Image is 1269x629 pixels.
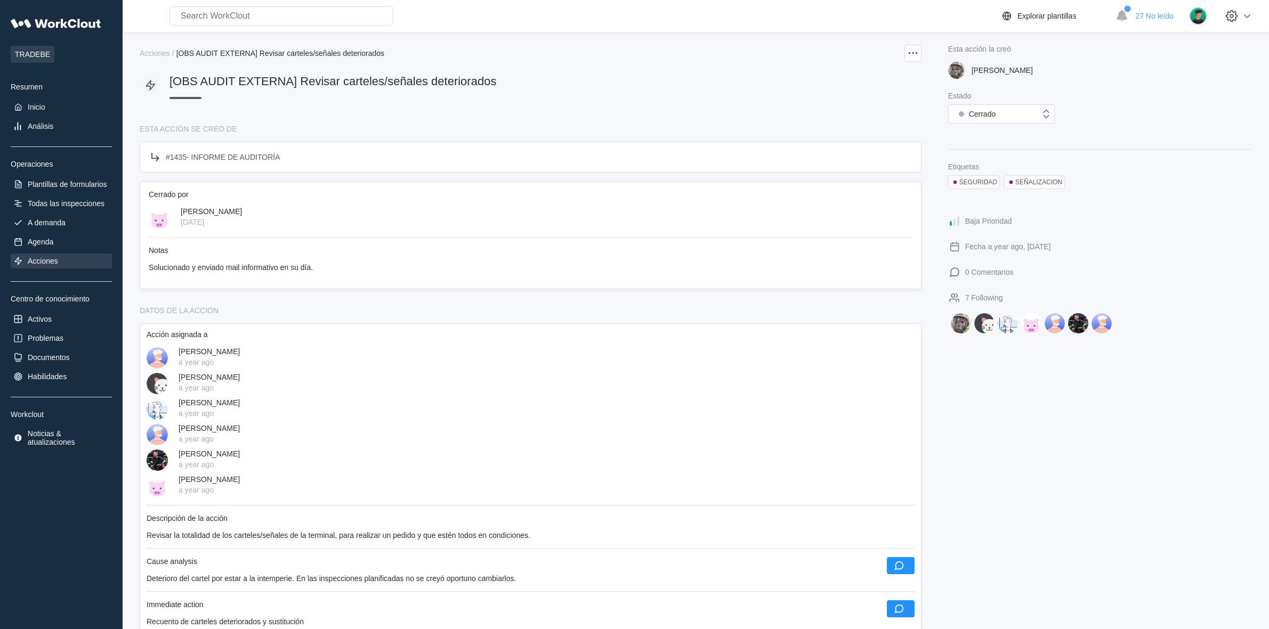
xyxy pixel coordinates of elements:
a: Acciones [11,254,112,268]
div: / [172,49,174,58]
a: Habilidades [11,369,112,384]
div: Todas las inspecciones [28,199,104,208]
div: Cerrado [954,107,996,121]
div: Notas [149,246,912,255]
a: Noticias & atualizaciones [11,427,112,448]
div: Recuento de carteles deteriorados y sustitución [147,617,915,626]
a: A demanda [11,215,112,230]
div: Esta acción la creó [948,45,1252,53]
div: 7 Following [965,293,1003,302]
div: Cause analysis [147,557,197,566]
img: DAVID BLANCO [950,313,972,334]
div: A demanda [28,218,66,227]
div: Análisis [28,122,53,130]
div: Noticias & atualizaciones [28,429,110,446]
div: [PERSON_NAME] [179,475,240,484]
div: Revisar la totalidad de los carteles/señales de la terminal, para realizar un pedido y que estén ... [147,531,915,540]
a: Explorar plantillas [1000,10,1111,22]
div: a year ago [179,435,240,443]
a: #1435- INFORME DE AUDITORÍA [140,142,922,173]
img: 2f847459-28ef-4a61-85e4-954d408df519.jpg [948,62,965,79]
div: Plantillas de formularios [28,180,107,189]
div: # 1435 - [166,153,280,161]
img: 2a7a337f-28ec-44a9-9913-8eaa51124fce.jpg [147,450,168,471]
img: AGUSTIN JACAS [997,313,1019,334]
a: Documentos [11,350,112,365]
a: Plantillas de formularios [11,177,112,192]
a: Acciones [140,49,172,58]
div: Descripción de la acción [147,514,915,522]
div: Resumen [11,83,112,91]
div: [PERSON_NAME] [179,424,240,432]
div: a year ago [179,358,240,366]
div: [PERSON_NAME] [179,373,240,381]
div: Estado [948,92,1252,100]
div: [PERSON_NAME] [179,450,240,458]
div: Etiquetas [948,162,1252,171]
input: Search WorkClout [169,6,393,26]
div: ESTA ACCIÓN SE CREÓ DE [140,125,922,133]
a: Inicio [11,100,112,115]
img: AMADEU PUIGCORBER [1021,313,1042,334]
div: Problemas [28,334,63,342]
img: pig.png [149,207,170,228]
div: [DATE] [181,218,242,226]
span: INFORME DE AUDITORÍA [191,153,280,161]
div: Acción asignada a [147,330,915,339]
img: JOAQUIN BACO [1091,313,1112,334]
img: user-3.png [147,424,168,445]
div: Solucionado y enviado mail informativo en su día. [149,263,912,272]
div: Operaciones [11,160,112,168]
div: [PERSON_NAME] [972,66,1033,75]
div: Immediate action [147,600,204,609]
img: CESAR HORCAJO [974,313,995,334]
div: Acciones [140,49,170,58]
div: a year ago [179,460,240,469]
div: Documentos [28,353,70,362]
div: Activos [28,315,52,323]
a: Problemas [11,331,112,346]
div: a year ago [179,486,240,494]
img: KILIAN PEREZ [1068,313,1089,334]
div: Inicio [28,103,45,111]
img: user.png [1189,7,1207,25]
div: a year ago [179,409,240,418]
img: cat.png [147,373,168,394]
div: Baja Prioridad [965,217,1012,225]
span: [OBS AUDIT EXTERNA] Revisar carteles/señales deteriorados [169,75,496,88]
img: user-3.png [147,347,168,369]
div: [PERSON_NAME] [179,347,240,356]
span: [OBS AUDIT EXTERNA] Revisar carteles/señales deteriorados [176,49,384,58]
div: SEGURIDAD [959,178,997,186]
div: Cerrado por [149,190,912,199]
div: Acciones [28,257,58,265]
div: a year ago [179,383,240,392]
div: Deterioro del cartel por estar a la intemperie. En las inspecciones planificadas no se creyó opor... [147,574,915,583]
div: Fecha a year ago, [DATE] [965,242,1051,251]
a: Activos [11,312,112,326]
img: clout-05.png [147,398,168,420]
a: Análisis [11,119,112,134]
div: Agenda [28,238,53,246]
div: [PERSON_NAME] [181,207,242,216]
div: Habilidades [28,372,67,381]
div: Explorar plantillas [1017,12,1077,20]
span: 27 No leído [1135,12,1174,20]
div: SEÑALIZACION [1015,178,1062,186]
div: Centro de conocimiento [11,295,112,303]
span: TRADEBE [11,46,54,63]
div: [PERSON_NAME] [179,398,240,407]
img: FRANCISCO MECA [1044,313,1065,334]
div: 0 Comentarios [965,268,1014,276]
a: Todas las inspecciones [11,196,112,211]
div: DATOS DE LA ACCIÓN [140,306,922,315]
div: Workclout [11,410,112,419]
a: Agenda [11,234,112,249]
img: pig.png [147,475,168,496]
